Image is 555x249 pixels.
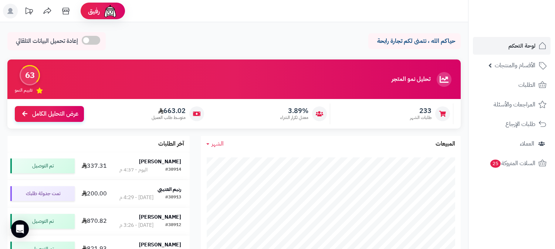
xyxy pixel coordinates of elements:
[78,208,111,235] td: 870.82
[165,194,181,201] div: #38913
[473,76,551,94] a: الطلبات
[119,222,153,229] div: [DATE] - 3:26 م
[280,115,308,121] span: معدل تكرار الشراء
[392,76,430,83] h3: تحليل نمو المتجر
[473,135,551,153] a: العملاء
[490,158,535,168] span: السلات المتروكة
[78,180,111,207] td: 200.00
[473,115,551,133] a: طلبات الإرجاع
[508,41,535,51] span: لوحة التحكم
[505,119,535,129] span: طلبات الإرجاع
[20,4,38,20] a: تحديثات المنصة
[165,166,181,174] div: #38914
[436,141,455,147] h3: المبيعات
[16,37,78,45] span: إعادة تحميل البيانات التلقائي
[15,106,84,122] a: عرض التحليل الكامل
[78,152,111,180] td: 337.31
[119,194,153,201] div: [DATE] - 4:29 م
[473,96,551,113] a: المراجعات والأسئلة
[211,139,224,148] span: الشهر
[10,186,75,201] div: تمت جدولة طلبك
[410,107,432,115] span: 233
[11,220,29,238] div: Open Intercom Messenger
[490,159,501,168] span: 25
[410,115,432,121] span: طلبات الشهر
[165,222,181,229] div: #38912
[152,107,186,115] span: 663.02
[103,4,118,18] img: ai-face.png
[473,154,551,172] a: السلات المتروكة25
[139,158,181,166] strong: [PERSON_NAME]
[494,99,535,110] span: المراجعات والأسئلة
[158,141,184,147] h3: آخر الطلبات
[15,87,33,93] span: تقييم النمو
[139,241,181,249] strong: [PERSON_NAME]
[505,10,548,26] img: logo-2.png
[152,115,186,121] span: متوسط طلب العميل
[10,214,75,229] div: تم التوصيل
[139,213,181,221] strong: [PERSON_NAME]
[374,37,455,45] p: حياكم الله ، نتمنى لكم تجارة رابحة
[158,185,181,193] strong: رنيم العتيبي
[518,80,535,90] span: الطلبات
[32,110,78,118] span: عرض التحليل الكامل
[520,139,534,149] span: العملاء
[280,107,308,115] span: 3.89%
[473,37,551,55] a: لوحة التحكم
[88,7,100,16] span: رفيق
[119,166,148,174] div: اليوم - 4:37 م
[206,140,224,148] a: الشهر
[495,60,535,71] span: الأقسام والمنتجات
[10,158,75,173] div: تم التوصيل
